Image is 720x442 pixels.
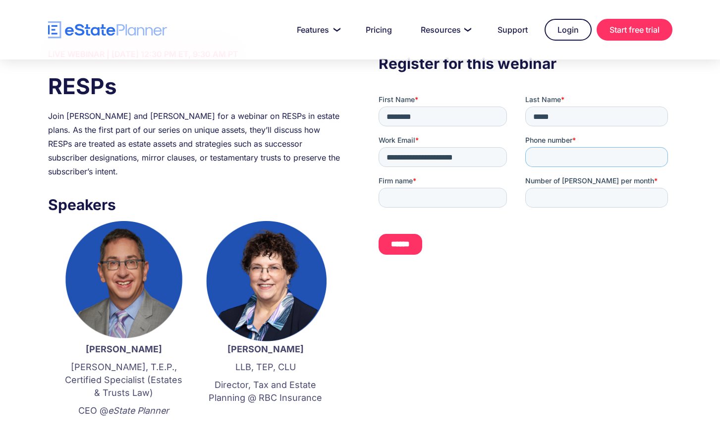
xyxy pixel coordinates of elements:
strong: [PERSON_NAME] [227,344,304,354]
a: Login [545,19,592,41]
a: Resources [409,20,481,40]
a: Support [486,20,540,40]
a: Features [285,20,349,40]
h3: Speakers [48,193,341,216]
strong: [PERSON_NAME] [86,344,162,354]
h1: RESPs [48,71,341,102]
iframe: Form 0 [379,95,672,272]
a: Pricing [354,20,404,40]
h3: Register for this webinar [379,52,672,75]
div: Join [PERSON_NAME] and [PERSON_NAME] for a webinar on RESPs in estate plans. As the first part of... [48,109,341,178]
a: Start free trial [597,19,672,41]
p: CEO @ [63,404,185,417]
p: ‍ [205,409,327,422]
a: home [48,21,167,39]
p: [PERSON_NAME], T.E.P., Certified Specialist (Estates & Trusts Law) [63,361,185,399]
p: Director, Tax and Estate Planning @ RBC Insurance [205,379,327,404]
em: eState Planner [108,405,169,416]
p: ‍ [63,422,185,435]
p: LLB, TEP, CLU [205,361,327,374]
